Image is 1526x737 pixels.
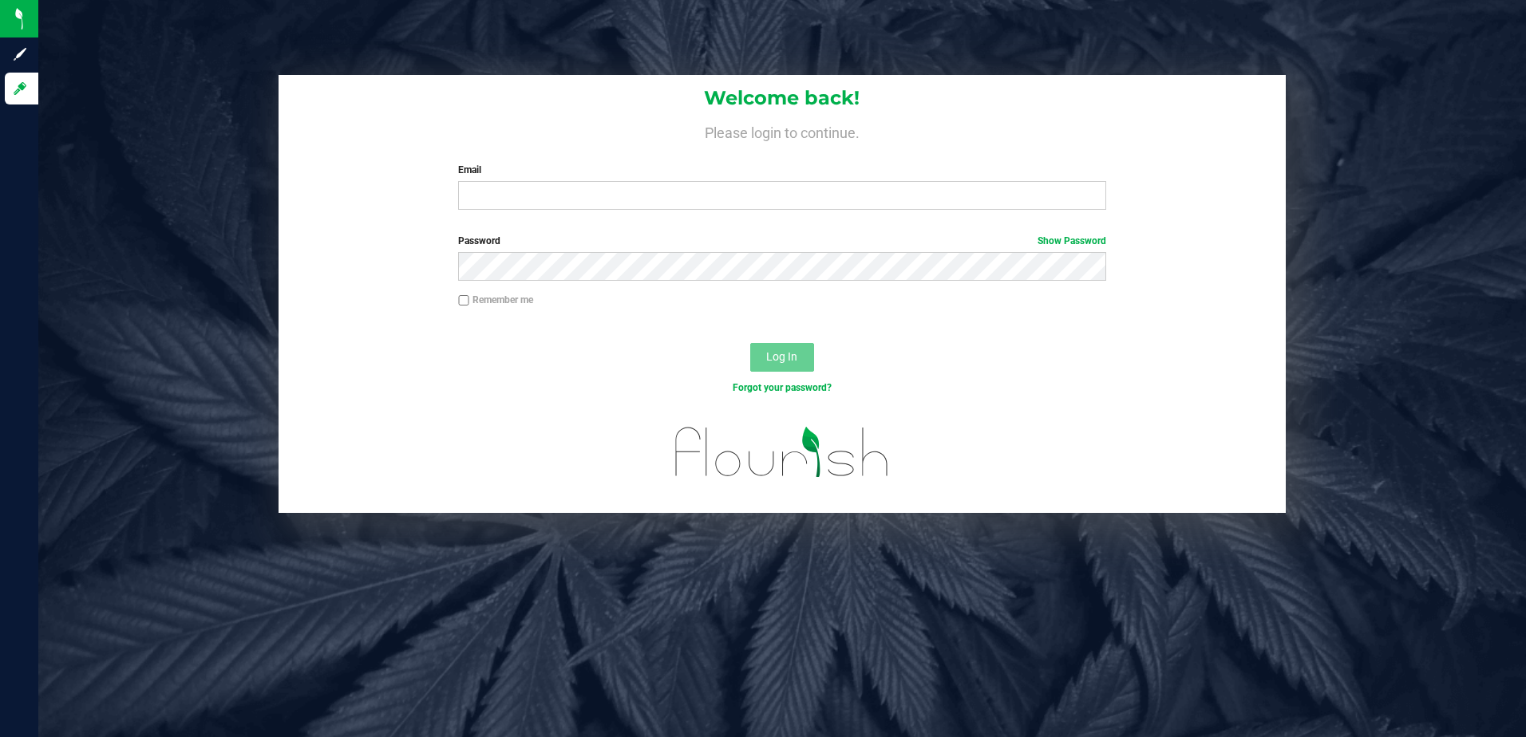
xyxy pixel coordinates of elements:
button: Log In [750,343,814,372]
span: Log In [766,350,797,363]
inline-svg: Log in [12,81,28,97]
label: Email [458,163,1106,177]
label: Remember me [458,293,533,307]
inline-svg: Sign up [12,46,28,62]
h4: Please login to continue. [279,121,1287,140]
a: Forgot your password? [733,382,832,393]
input: Remember me [458,295,469,306]
img: flourish_logo.svg [656,412,908,493]
a: Show Password [1038,235,1106,246]
span: Password [458,235,500,246]
h1: Welcome back! [279,88,1287,108]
